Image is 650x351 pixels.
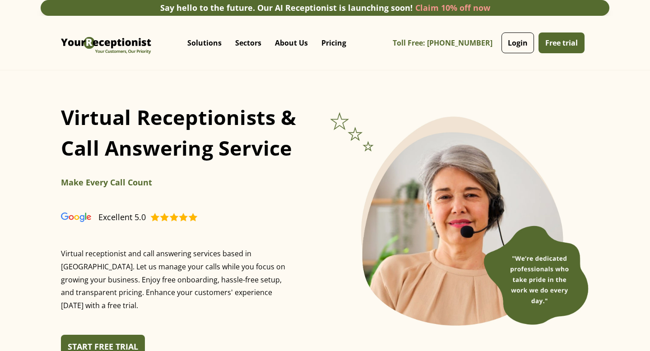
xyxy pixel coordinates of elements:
[268,25,315,61] div: About Us
[326,108,590,339] div: carousel
[61,238,294,326] p: Virtual receptionist and call answering services based in [GEOGRAPHIC_DATA]. Let us manage your c...
[275,38,308,47] p: About Us
[150,212,198,223] img: Virtual Receptionist - Answering Service - Call and Live Chat Receptionist - Virtual Receptionist...
[59,23,153,63] img: Virtual Receptionist - Answering Service - Call and Live Chat Receptionist - Virtual Receptionist...
[181,25,228,61] div: Solutions
[228,25,268,61] div: Sectors
[59,23,153,63] a: home
[326,108,590,339] img: Virtual Receptionist, Call Answering Service for legal and medical offices. Lawyer Virtual Recept...
[61,176,204,189] h2: Make Every Call Count
[61,93,299,172] h1: Virtual Receptionists & Call Answering Service
[61,172,204,205] div: carousel
[160,2,413,14] div: Say hello to the future. Our AI Receptionist is launching soon!
[315,29,353,56] a: Pricing
[326,108,590,339] div: 1 of 1
[61,172,204,193] div: 1 of 6
[501,32,534,53] a: Login
[415,2,490,13] a: Claim 10% off now
[539,32,585,53] a: Free trial
[393,33,499,53] a: Toll Free: [PHONE_NUMBER]
[235,38,261,47] p: Sectors
[187,38,222,47] p: Solutions
[98,210,146,225] div: Excellent 5.0
[61,212,91,222] img: Virtual Receptionist - Answering Service - Call and Live Chat Receptionist - Virtual Receptionist...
